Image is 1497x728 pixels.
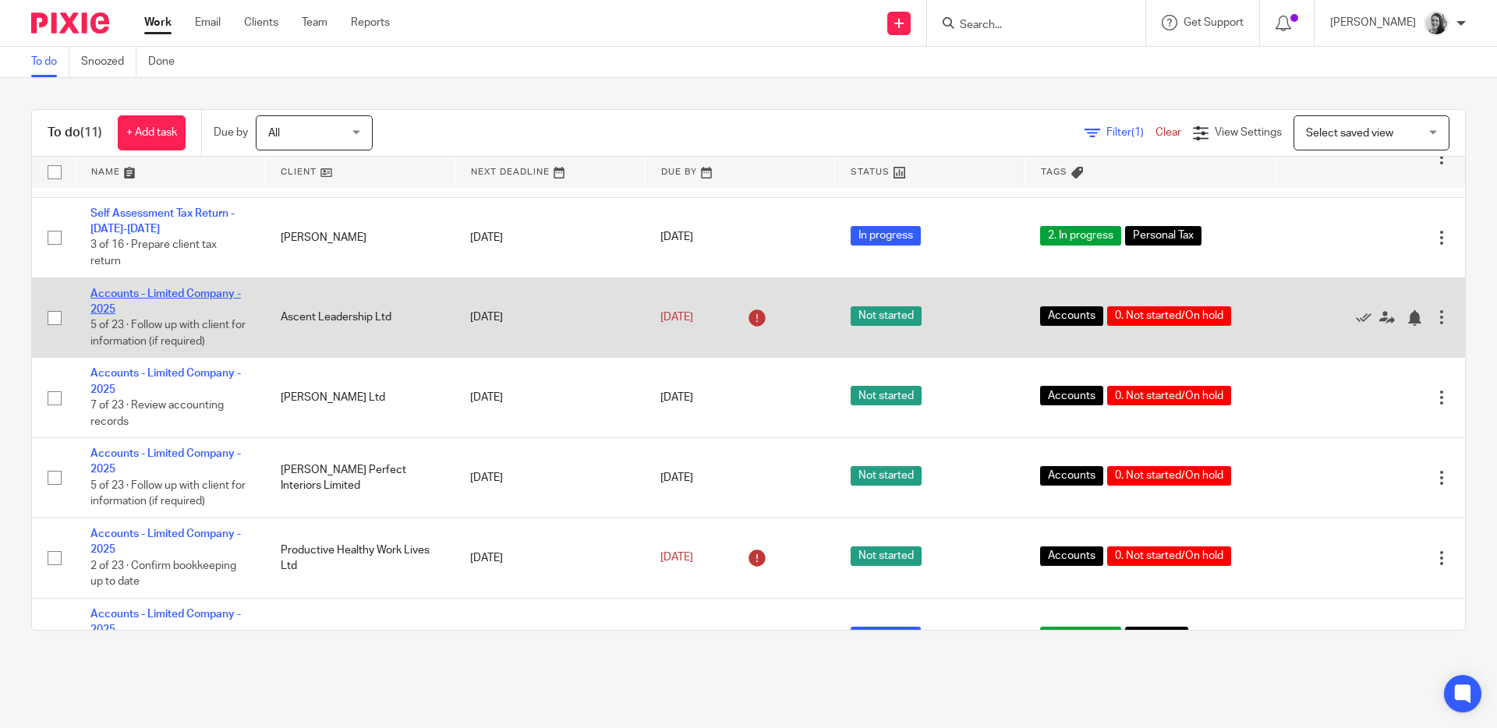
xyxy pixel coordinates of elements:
a: Done [148,47,186,77]
span: View Settings [1215,127,1282,138]
span: Not started [851,546,922,566]
a: Accounts - Limited Company - 2025 [90,288,241,315]
span: [DATE] [660,392,693,403]
td: Productive Healthy Work Lives Ltd [265,518,455,598]
p: [PERSON_NAME] [1330,15,1416,30]
a: Team [302,15,327,30]
span: Accounts [1040,466,1103,486]
span: 0. Not started/On hold [1107,306,1231,326]
a: To do [31,47,69,77]
td: DBE Consulting Ltd [265,598,455,677]
span: Not started [851,306,922,326]
a: Clients [244,15,278,30]
span: 0. Not started/On hold [1107,466,1231,486]
span: Personal Tax [1125,226,1201,246]
a: Accounts - Limited Company - 2025 [90,528,241,555]
span: Select saved view [1306,128,1393,139]
span: Accounts [1040,386,1103,405]
span: In progress [851,627,921,646]
a: Mark as done [1356,309,1379,325]
span: (1) [1131,127,1144,138]
span: Filter [1106,127,1155,138]
span: Accounts [1040,546,1103,566]
a: Reports [351,15,390,30]
a: Work [144,15,172,30]
td: [DATE] [455,358,645,438]
span: [DATE] [660,553,693,564]
span: 2. In progress [1040,226,1121,246]
a: Accounts - Limited Company - 2025 [90,609,241,635]
img: IMG-0056.JPG [1424,11,1449,36]
a: Accounts - Limited Company - 2025 [90,448,241,475]
span: 5 of 23 · Follow up with client for information (if required) [90,480,246,507]
span: Accounts [1040,306,1103,326]
h1: To do [48,125,102,141]
span: 2. In progress [1040,627,1121,646]
span: 0. Not started/On hold [1107,546,1231,566]
td: [DATE] [455,518,645,598]
p: Due by [214,125,248,140]
span: Get Support [1184,17,1244,28]
span: In progress [851,226,921,246]
a: Email [195,15,221,30]
a: + Add task [118,115,186,150]
span: [DATE] [660,472,693,483]
a: Accounts - Limited Company - 2025 [90,368,241,394]
span: Not started [851,466,922,486]
td: Ascent Leadership Ltd [265,277,455,358]
td: [PERSON_NAME] Ltd [265,358,455,438]
input: Search [958,19,1099,33]
span: All [268,128,280,139]
td: [DATE] [455,277,645,358]
span: 2 of 23 · Confirm bookkeeping up to date [90,560,236,588]
a: Snoozed [81,47,136,77]
img: Pixie [31,12,109,34]
td: [PERSON_NAME] [265,197,455,277]
a: Clear [1155,127,1181,138]
a: Self Assessment Tax Return - [DATE]-[DATE] [90,208,235,235]
td: [DATE] [455,438,645,518]
span: Not started [851,386,922,405]
td: [PERSON_NAME] Perfect Interiors Limited [265,438,455,518]
span: 5 of 23 · Follow up with client for information (if required) [90,320,246,348]
span: 3 of 16 · Prepare client tax return [90,240,217,267]
span: (11) [80,126,102,139]
td: [DATE] [455,197,645,277]
span: 7 of 23 · Review accounting records [90,400,224,427]
span: [DATE] [660,312,693,323]
span: Tags [1041,168,1067,176]
span: Accounts [1125,627,1188,646]
span: 0. Not started/On hold [1107,386,1231,405]
span: [DATE] [660,232,693,243]
td: [DATE] [455,598,645,677]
